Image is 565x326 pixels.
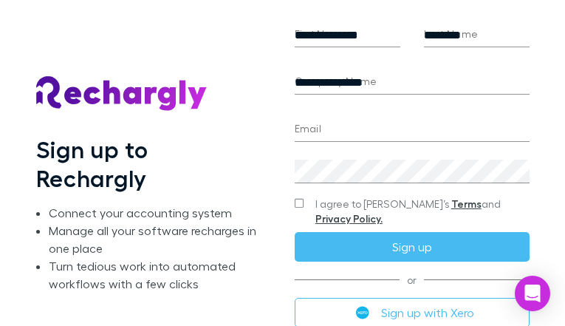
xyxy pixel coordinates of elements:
button: Sign up [295,232,530,262]
a: Privacy Policy. [315,212,383,225]
li: Manage all your software recharges in one place [49,222,264,257]
li: Turn tedious work into automated workflows with a few clicks [49,257,264,293]
img: Rechargly's Logo [36,76,208,112]
a: Terms [451,197,482,210]
div: Open Intercom Messenger [515,276,550,311]
li: Connect your accounting system [49,204,264,222]
span: I agree to [PERSON_NAME]’s and [315,197,530,226]
h1: Sign up to Rechargly [36,135,265,192]
span: or [295,279,530,280]
img: Xero's logo [356,306,369,319]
